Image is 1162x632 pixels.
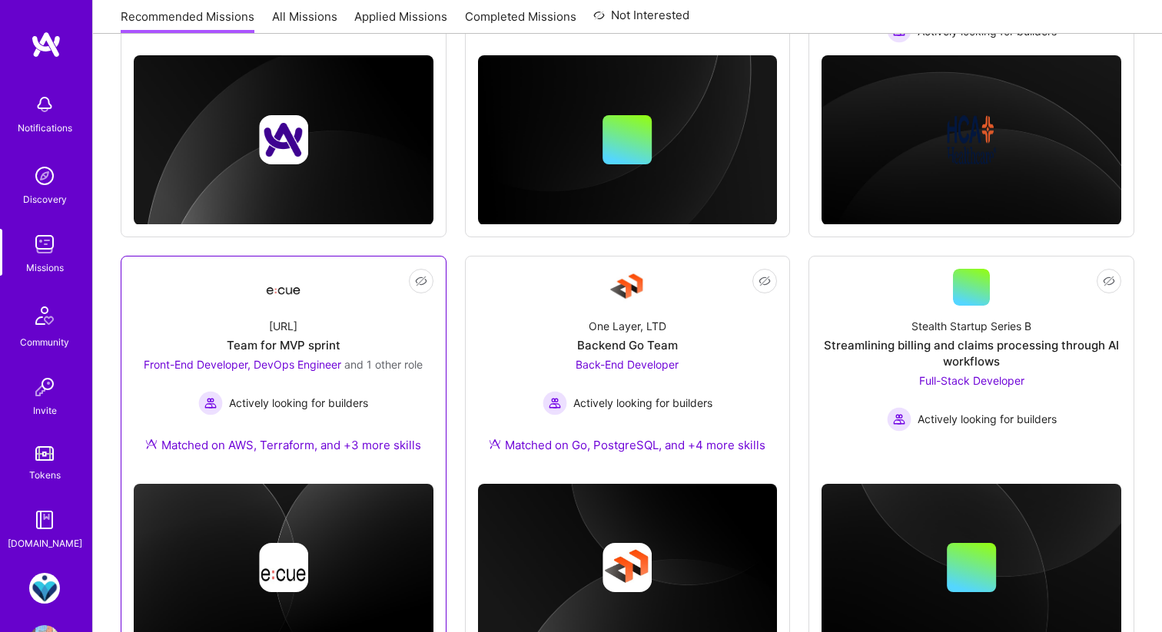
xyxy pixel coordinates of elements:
img: Invite [29,372,60,402]
a: Company LogoOne Layer, LTDBackend Go TeamBack-End Developer Actively looking for buildersActively... [478,269,778,472]
span: Actively looking for builders [229,395,368,411]
img: Ateam Purple Icon [145,438,158,450]
img: Company Logo [609,269,646,306]
div: Discovery [23,191,67,207]
div: Invite [33,402,57,419]
span: Full-Stack Developer [919,374,1024,387]
div: Matched on AWS, Terraform, and +3 more skills [145,437,421,453]
a: Completed Missions [465,8,576,34]
img: Actively looking for builders [198,391,223,415]
img: logo [31,31,61,58]
div: Notifications [18,120,72,136]
div: One Layer, LTD [589,318,666,334]
i: icon EyeClosed [415,275,427,287]
span: Back-End Developer [576,358,679,371]
img: Company logo [259,543,308,592]
div: [URL] [269,318,297,334]
div: Backend Go Team [577,337,678,353]
div: Tokens [29,467,61,483]
img: cover [134,55,433,225]
img: Company Logo [265,273,302,301]
span: and 1 other role [344,358,423,371]
span: Front-End Developer, DevOps Engineer [144,358,341,371]
img: teamwork [29,229,60,260]
img: Actively looking for builders [887,407,911,432]
a: All Missions [272,8,337,34]
div: Stealth Startup Series B [911,318,1031,334]
a: Applied Missions [354,8,447,34]
i: icon EyeClosed [1103,275,1115,287]
img: Company logo [947,115,996,164]
a: Stealth Startup Series BStreamlining billing and claims processing through AI workflowsFull-Stack... [822,269,1121,455]
img: Actively looking for builders [543,391,567,415]
span: Actively looking for builders [573,395,712,411]
div: Team for MVP sprint [227,337,340,353]
img: bell [29,89,60,120]
a: Not Interested [593,6,689,34]
div: Community [20,334,69,350]
div: Streamlining billing and claims processing through AI workflows [822,337,1121,369]
img: Community [26,297,63,334]
a: Company Logo[URL]Team for MVP sprintFront-End Developer, DevOps Engineer and 1 other roleActively... [134,269,433,472]
img: Company logo [259,115,308,164]
img: Ateam Purple Icon [489,438,501,450]
div: [DOMAIN_NAME] [8,535,82,551]
span: Actively looking for builders [918,411,1057,427]
i: icon EyeClosed [759,275,771,287]
img: cover [478,55,778,225]
img: cover [822,55,1121,225]
div: Missions [26,260,64,276]
a: MedArrive: Devops [25,573,64,604]
img: discovery [29,160,60,191]
img: guide book [29,505,60,535]
div: Matched on Go, PostgreSQL, and +4 more skills [489,437,765,453]
img: tokens [35,446,54,461]
img: MedArrive: Devops [29,573,60,604]
a: Recommended Missions [121,8,254,34]
img: Company logo [603,543,652,592]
